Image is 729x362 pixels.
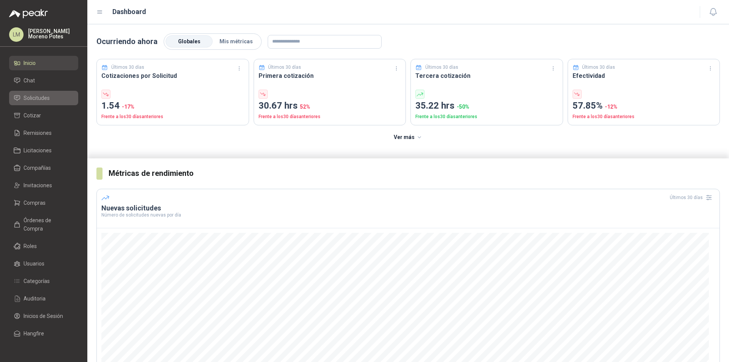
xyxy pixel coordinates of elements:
[24,181,52,190] span: Invitaciones
[9,91,78,105] a: Solicitudes
[24,76,35,85] span: Chat
[24,94,50,102] span: Solicitudes
[605,104,617,110] span: -12 %
[9,213,78,236] a: Órdenes de Compra
[112,6,146,17] h1: Dashboard
[9,274,78,288] a: Categorías
[24,259,44,268] span: Usuarios
[573,113,715,120] p: Frente a los 30 días anteriores
[9,73,78,88] a: Chat
[268,64,301,71] p: Últimos 30 días
[9,126,78,140] a: Remisiones
[101,71,244,81] h3: Cotizaciones por Solicitud
[24,129,52,137] span: Remisiones
[24,111,41,120] span: Cotizar
[24,216,71,233] span: Órdenes de Compra
[24,312,63,320] span: Inicios de Sesión
[9,196,78,210] a: Compras
[24,277,50,285] span: Categorías
[582,64,615,71] p: Últimos 30 días
[415,71,558,81] h3: Tercera cotización
[24,199,46,207] span: Compras
[24,294,46,303] span: Auditoria
[24,59,36,67] span: Inicio
[259,71,401,81] h3: Primera cotización
[9,239,78,253] a: Roles
[219,38,253,44] span: Mis métricas
[9,108,78,123] a: Cotizar
[425,64,458,71] p: Últimos 30 días
[300,104,310,110] span: 52 %
[101,99,244,113] p: 1.54
[415,99,558,113] p: 35.22 hrs
[24,146,52,155] span: Licitaciones
[9,143,78,158] a: Licitaciones
[178,38,200,44] span: Globales
[101,213,715,217] p: Número de solicitudes nuevas por día
[9,256,78,271] a: Usuarios
[9,178,78,193] a: Invitaciones
[9,309,78,323] a: Inicios de Sesión
[415,113,558,120] p: Frente a los 30 días anteriores
[9,291,78,306] a: Auditoria
[457,104,469,110] span: -50 %
[9,326,78,341] a: Hangfire
[573,99,715,113] p: 57.85%
[9,9,48,18] img: Logo peakr
[259,99,401,113] p: 30.67 hrs
[24,242,37,250] span: Roles
[259,113,401,120] p: Frente a los 30 días anteriores
[111,64,144,71] p: Últimos 30 días
[101,113,244,120] p: Frente a los 30 días anteriores
[9,161,78,175] a: Compañías
[670,191,715,204] div: Últimos 30 días
[24,329,44,338] span: Hangfire
[390,130,427,145] button: Ver más
[122,104,134,110] span: -17 %
[9,27,24,42] div: LM
[109,168,720,179] h3: Métricas de rendimiento
[573,71,715,81] h3: Efectividad
[24,164,51,172] span: Compañías
[28,28,78,39] p: [PERSON_NAME] Moreno Potes
[101,204,715,213] h3: Nuevas solicitudes
[9,56,78,70] a: Inicio
[96,36,158,47] p: Ocurriendo ahora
